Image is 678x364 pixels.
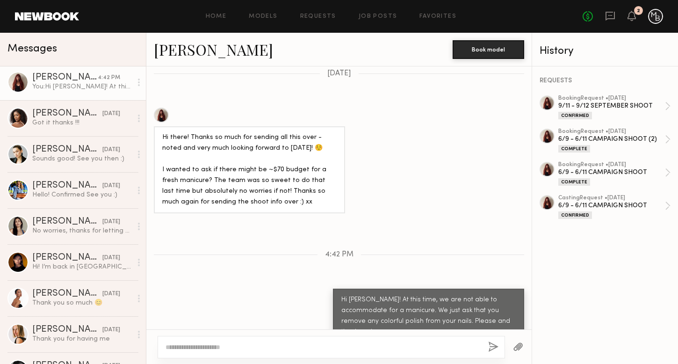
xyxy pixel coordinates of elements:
[453,45,524,53] a: Book model
[32,154,132,163] div: Sounds good! See you then :)
[419,14,456,20] a: Favorites
[540,78,671,84] div: REQUESTS
[102,326,120,335] div: [DATE]
[32,181,102,190] div: [PERSON_NAME]
[558,195,665,201] div: casting Request • [DATE]
[32,226,132,235] div: No worries, thanks for letting me know <3
[162,132,337,208] div: Hi there! Thanks so much for sending all this over - noted and very much looking forward to [DATE...
[300,14,336,20] a: Requests
[558,129,665,135] div: booking Request • [DATE]
[558,129,671,153] a: bookingRequest •[DATE]6/9 - 6/11 CAMPAIGN SHOOT (2)Complete
[102,254,120,262] div: [DATE]
[32,190,132,199] div: Hello! Confirmed See you :)
[359,14,397,20] a: Job Posts
[102,146,120,154] div: [DATE]
[558,102,665,110] div: 9/11 - 9/12 SEPTEMBER SHOOT
[325,251,353,259] span: 4:42 PM
[32,109,102,118] div: [PERSON_NAME]
[558,178,590,186] div: Complete
[341,295,516,338] div: Hi [PERSON_NAME]! At this time, we are not able to accommodate for a manicure. We just ask that y...
[558,211,592,219] div: Confirmed
[206,14,227,20] a: Home
[32,73,98,82] div: [PERSON_NAME]
[32,253,102,262] div: [PERSON_NAME]
[558,195,671,219] a: castingRequest •[DATE]6/9 - 6/11 CAMPAIGN SHOOTConfirmed
[249,14,277,20] a: Models
[637,8,640,14] div: 2
[558,135,665,144] div: 6/9 - 6/11 CAMPAIGN SHOOT (2)
[558,162,671,186] a: bookingRequest •[DATE]6/9 - 6/11 CAMPAIGN SHOOTComplete
[558,112,592,119] div: Confirmed
[558,201,665,210] div: 6/9 - 6/11 CAMPAIGN SHOOT
[327,70,351,78] span: [DATE]
[102,182,120,190] div: [DATE]
[558,168,665,177] div: 6/9 - 6/11 CAMPAIGN SHOOT
[558,145,590,153] div: Complete
[32,325,102,335] div: [PERSON_NAME]
[32,82,132,91] div: You: Hi [PERSON_NAME]! At this time, we are not able to accommodate for a manicure. We just ask t...
[102,218,120,226] div: [DATE]
[7,44,57,54] span: Messages
[540,46,671,57] div: History
[558,95,671,119] a: bookingRequest •[DATE]9/11 - 9/12 SEPTEMBER SHOOTConfirmed
[102,109,120,118] div: [DATE]
[558,95,665,102] div: booking Request • [DATE]
[32,217,102,226] div: [PERSON_NAME]
[32,335,132,343] div: Thank you for having me
[32,298,132,307] div: Thank you so much 😊
[453,40,524,59] button: Book model
[32,145,102,154] div: [PERSON_NAME]
[32,262,132,271] div: Hi! I’m back in [GEOGRAPHIC_DATA] and open to work and new projects! Feel free to reach out if yo...
[98,73,120,82] div: 4:42 PM
[154,39,273,59] a: [PERSON_NAME]
[32,289,102,298] div: [PERSON_NAME]
[32,118,132,127] div: Got it thanks !!!
[102,290,120,298] div: [DATE]
[558,162,665,168] div: booking Request • [DATE]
